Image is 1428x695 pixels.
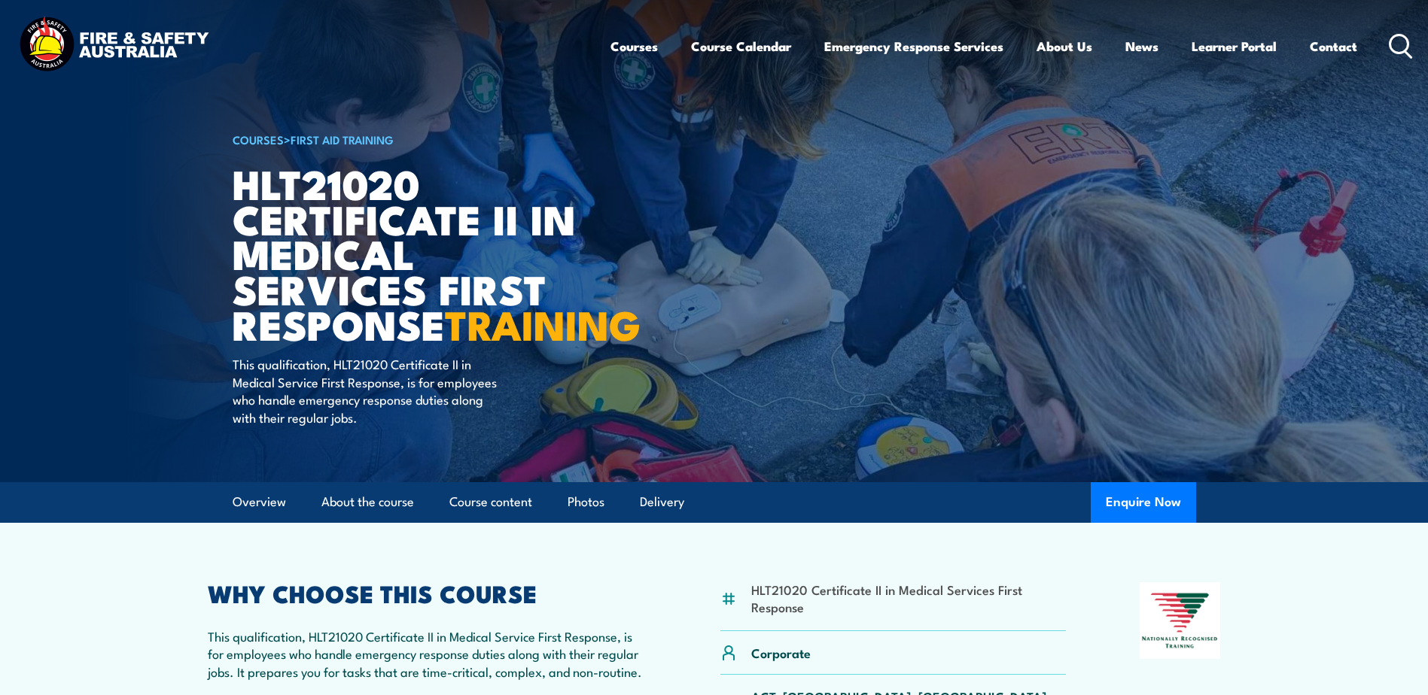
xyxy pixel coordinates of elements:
a: First Aid Training [291,131,394,147]
a: Courses [610,26,658,66]
h2: WHY CHOOSE THIS COURSE [208,582,647,603]
h6: > [233,130,604,148]
a: Emergency Response Services [824,26,1003,66]
a: COURSES [233,131,284,147]
strong: TRAINING [445,292,641,354]
a: Delivery [640,482,684,522]
a: Course content [449,482,532,522]
p: This qualification, HLT21020 Certificate II in Medical Service First Response, is for employees w... [208,627,647,680]
a: About Us [1037,26,1092,66]
a: News [1125,26,1159,66]
a: Learner Portal [1192,26,1277,66]
a: Contact [1310,26,1357,66]
p: Corporate [751,644,811,661]
p: This qualification, HLT21020 Certificate II in Medical Service First Response, is for employees w... [233,355,507,426]
button: Enquire Now [1091,482,1196,523]
a: Photos [568,482,604,522]
a: Course Calendar [691,26,791,66]
a: Overview [233,482,286,522]
img: Nationally Recognised Training logo. [1140,582,1221,659]
h1: HLT21020 Certificate II in Medical Services First Response [233,165,604,341]
li: HLT21020 Certificate II in Medical Services First Response [751,581,1067,616]
a: About the course [321,482,414,522]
